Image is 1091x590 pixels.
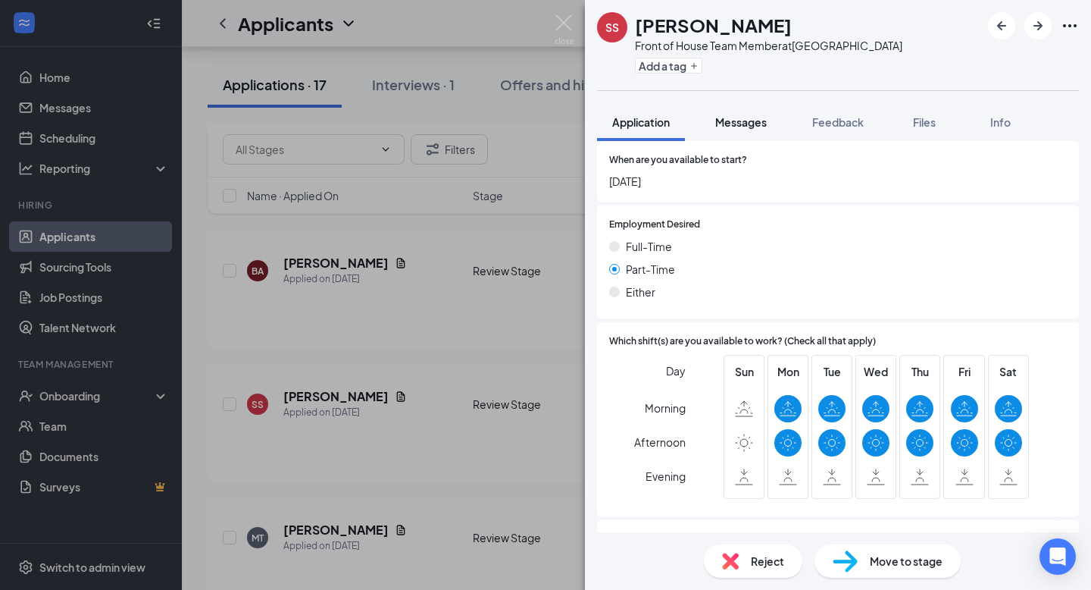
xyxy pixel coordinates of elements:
span: Day [666,362,686,379]
div: Front of House Team Member at [GEOGRAPHIC_DATA] [635,38,902,53]
span: Thu [906,363,933,380]
span: Move to stage [870,553,943,570]
span: Tue [818,363,846,380]
span: [DATE] [609,173,1067,190]
span: Sun [730,363,758,380]
span: Application [612,115,670,129]
span: When are you available to start? [609,153,747,168]
span: Messages [715,115,767,129]
svg: Ellipses [1061,17,1079,35]
div: SS [605,20,619,35]
span: Wed [862,363,889,380]
span: Info [990,115,1011,129]
h1: [PERSON_NAME] [635,12,792,38]
span: Reject [751,553,784,570]
button: ArrowRight [1024,12,1052,39]
svg: ArrowRight [1029,17,1047,35]
span: Full-Time [626,238,672,255]
span: Evening [646,463,686,490]
span: Feedback [812,115,864,129]
div: Open Intercom Messenger [1039,538,1076,575]
svg: ArrowLeftNew [993,17,1011,35]
span: Morning [645,394,686,422]
span: Employment Desired [609,218,700,232]
span: Fri [951,363,978,380]
span: Part-Time [626,261,675,278]
span: Files [913,115,936,129]
button: ArrowLeftNew [988,12,1015,39]
button: PlusAdd a tag [635,58,702,74]
svg: Plus [689,61,699,71]
span: Which shift(s) are you available to work? (Check all that apply) [609,334,876,349]
span: Sat [995,363,1022,380]
span: Afternoon [634,428,686,456]
span: Mon [774,363,802,380]
span: Either [626,284,655,300]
